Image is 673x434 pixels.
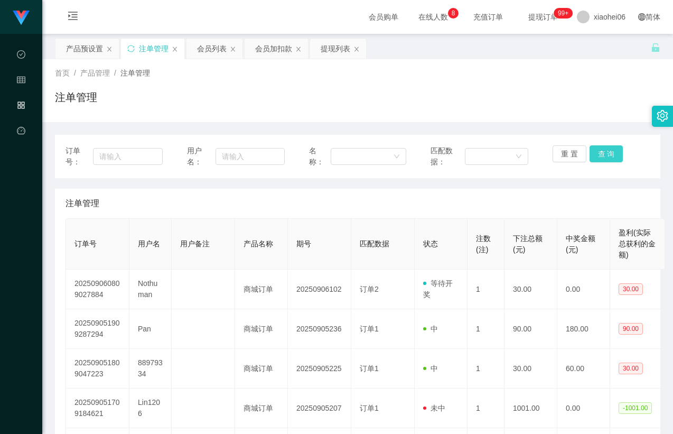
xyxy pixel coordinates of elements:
[66,197,99,210] span: 注单管理
[431,145,465,168] span: 匹配数据：
[353,46,360,52] i: 图标: close
[55,69,70,77] span: 首页
[17,71,25,92] i: 图标: table
[516,153,522,161] i: 图标: down
[360,285,379,293] span: 订单2
[523,13,563,21] span: 提现订单
[180,239,210,248] span: 用户备注
[288,349,351,389] td: 20250905225
[129,389,172,428] td: Lin1206
[321,39,350,59] div: 提现列表
[66,270,129,309] td: 202509060809027884
[235,389,288,428] td: 商城订单
[55,1,91,34] i: 图标: menu-unfold
[651,43,660,52] i: 图标: unlock
[120,69,150,77] span: 注单管理
[17,76,25,170] span: 会员管理
[17,96,25,117] i: 图标: appstore-o
[139,39,169,59] div: 注单管理
[93,148,163,165] input: 请输入
[17,121,25,227] a: 图标: dashboard平台首页
[13,11,30,25] img: logo.9652507e.png
[638,13,646,21] i: 图标: global
[423,404,445,412] span: 未中
[230,46,236,52] i: 图标: close
[394,153,400,161] i: 图标: down
[423,325,438,333] span: 中
[106,46,113,52] i: 图标: close
[554,8,573,19] sup: 1087
[468,270,504,309] td: 1
[288,389,351,428] td: 20250905207
[360,325,379,333] span: 订单1
[468,349,504,389] td: 1
[17,45,25,67] i: 图标: check-circle-o
[557,309,610,349] td: 180.00
[468,389,504,428] td: 1
[295,46,302,52] i: 图标: close
[557,389,610,428] td: 0.00
[619,283,643,295] span: 30.00
[619,402,652,414] span: -1001.00
[296,239,311,248] span: 期号
[17,51,25,145] span: 数据中心
[413,13,453,21] span: 在线人数
[452,8,455,19] p: 8
[66,145,93,168] span: 订单号：
[423,239,438,248] span: 状态
[17,101,25,196] span: 产品管理
[448,8,459,19] sup: 8
[114,69,116,77] span: /
[557,270,610,309] td: 0.00
[197,39,227,59] div: 会员列表
[468,13,508,21] span: 充值订单
[504,389,557,428] td: 1001.00
[129,349,172,389] td: 88979334
[66,309,129,349] td: 202509051909287294
[619,228,656,259] span: 盈利(实际总获利的金额)
[423,279,453,299] span: 等待开奖
[360,239,389,248] span: 匹配数据
[235,309,288,349] td: 商城订单
[255,39,292,59] div: 会员加扣款
[619,363,643,374] span: 30.00
[513,234,543,254] span: 下注总额(元)
[66,349,129,389] td: 202509051809047223
[468,309,504,349] td: 1
[172,46,178,52] i: 图标: close
[309,145,331,168] span: 名称：
[423,364,438,373] span: 中
[288,309,351,349] td: 20250905236
[360,404,379,412] span: 订单1
[504,309,557,349] td: 90.00
[129,309,172,349] td: Pan
[566,234,595,254] span: 中奖金额(元)
[504,270,557,309] td: 30.00
[288,270,351,309] td: 20250906102
[66,39,103,59] div: 产品预设置
[557,349,610,389] td: 60.00
[504,349,557,389] td: 30.00
[80,69,110,77] span: 产品管理
[74,239,97,248] span: 订单号
[55,89,97,105] h1: 注单管理
[187,145,215,168] span: 用户名：
[66,389,129,428] td: 202509051709184621
[590,145,623,162] button: 查 询
[657,110,668,122] i: 图标: setting
[74,69,76,77] span: /
[235,270,288,309] td: 商城订单
[127,45,135,52] i: 图标: sync
[476,234,491,254] span: 注数(注)
[553,145,586,162] button: 重 置
[129,270,172,309] td: Nothuman
[216,148,285,165] input: 请输入
[138,239,160,248] span: 用户名
[235,349,288,389] td: 商城订单
[619,323,643,335] span: 90.00
[244,239,273,248] span: 产品名称
[360,364,379,373] span: 订单1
